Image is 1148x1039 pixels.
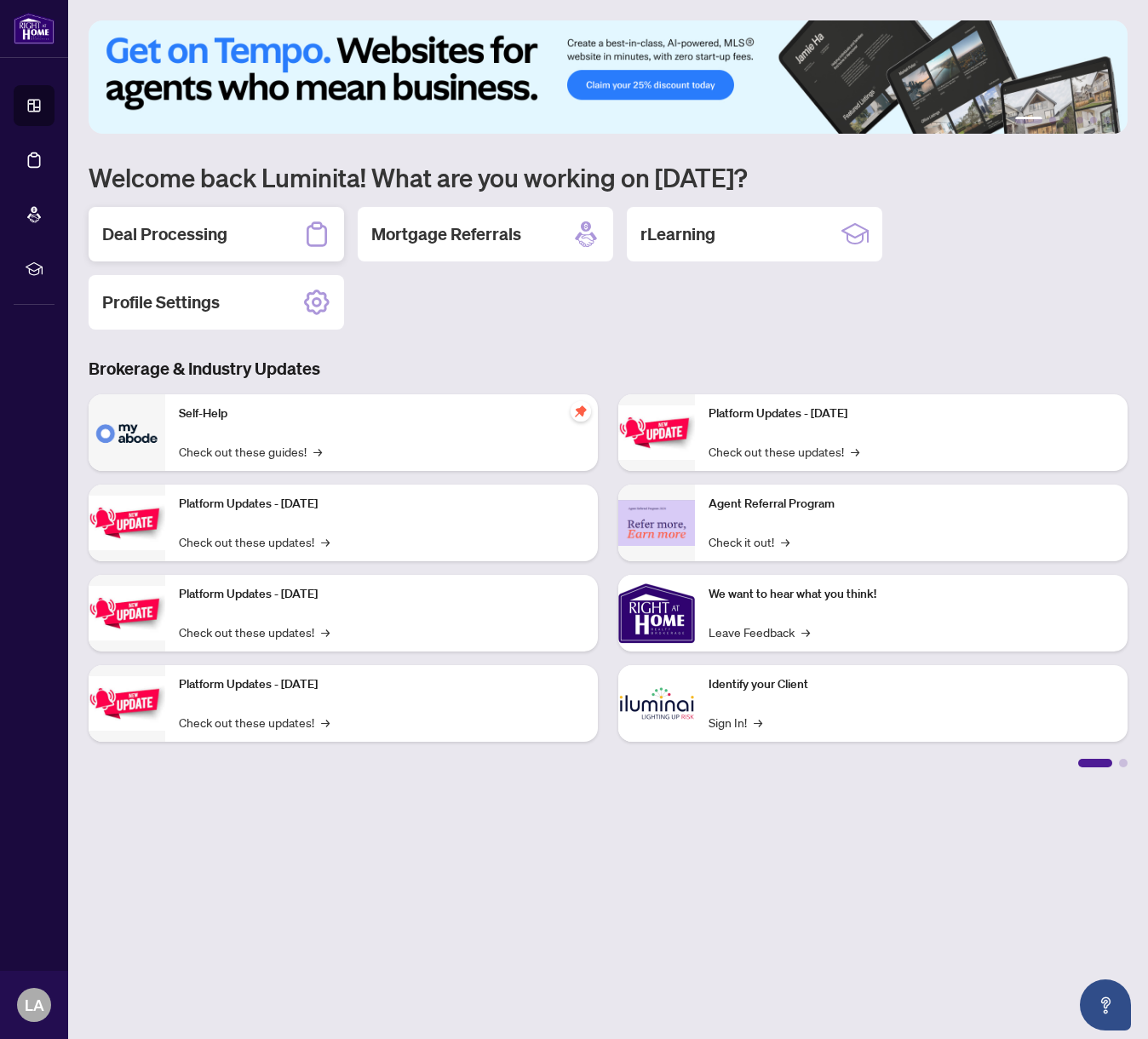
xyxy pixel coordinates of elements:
[179,675,584,694] p: Platform Updates - [DATE]
[709,585,1114,604] p: We want to hear what you think!
[25,993,44,1017] span: LA
[179,585,584,604] p: Platform Updates - [DATE]
[14,13,55,44] img: logo
[1063,117,1070,123] button: 3
[89,676,165,730] img: Platform Updates - July 8, 2025
[371,222,521,246] h2: Mortgage Referrals
[709,675,1114,694] p: Identify your Client
[618,405,695,459] img: Platform Updates - June 23, 2025
[709,713,762,732] a: Sign In!→
[179,532,330,551] a: Check out these updates!→
[321,532,330,551] span: →
[1080,979,1131,1030] button: Open asap
[709,442,859,461] a: Check out these updates!→
[851,442,859,461] span: →
[1104,117,1111,123] button: 6
[754,713,762,732] span: →
[709,623,810,641] a: Leave Feedback→
[709,495,1114,514] p: Agent Referral Program
[179,442,322,461] a: Check out these guides!→
[89,357,1128,381] h3: Brokerage & Industry Updates
[618,500,695,547] img: Agent Referral Program
[179,623,330,641] a: Check out these updates!→
[1049,117,1056,123] button: 2
[571,401,591,422] span: pushpin
[618,575,695,652] img: We want to hear what you think!
[89,394,165,471] img: Self-Help
[89,161,1128,193] h1: Welcome back Luminita! What are you working on [DATE]?
[1090,117,1097,123] button: 5
[102,290,220,314] h2: Profile Settings
[313,442,322,461] span: →
[709,532,789,551] a: Check it out!→
[89,496,165,549] img: Platform Updates - September 16, 2025
[89,586,165,640] img: Platform Updates - July 21, 2025
[1076,117,1083,123] button: 4
[102,222,227,246] h2: Deal Processing
[179,495,584,514] p: Platform Updates - [DATE]
[709,405,1114,423] p: Platform Updates - [DATE]
[179,713,330,732] a: Check out these updates!→
[640,222,715,246] h2: rLearning
[321,623,330,641] span: →
[1015,117,1042,123] button: 1
[801,623,810,641] span: →
[321,713,330,732] span: →
[781,532,789,551] span: →
[179,405,584,423] p: Self-Help
[89,20,1128,134] img: Slide 0
[618,665,695,742] img: Identify your Client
